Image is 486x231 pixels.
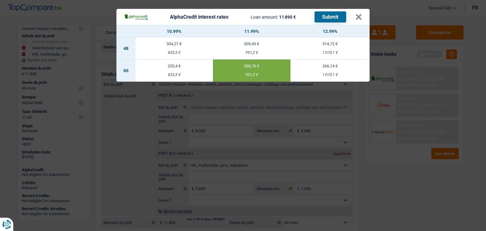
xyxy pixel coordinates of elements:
td: 48 [116,37,135,59]
span: Loan amount: [251,15,278,20]
div: 309,49 € [213,42,290,46]
div: 260,76 € [213,64,290,68]
div: 255,4 € [135,64,213,68]
div: 832,3 € [135,73,213,77]
div: 951,2 € [213,73,290,77]
button: × [355,14,362,20]
div: 266,14 € [290,64,370,68]
td: 60 [116,59,135,82]
span: 11 890 € [279,15,296,20]
div: 951,2 € [213,51,290,55]
div: 1 070,1 € [290,51,370,55]
div: 1 070,1 € [290,73,370,77]
div: 304,27 € [135,42,213,46]
th: 11.99% [213,25,290,37]
div: 832,3 € [135,51,213,55]
div: AlphaCredit interest rates [170,15,228,20]
div: 314,72 € [290,42,370,46]
th: 12.99% [290,25,370,37]
th: 10.99% [135,25,213,37]
button: Submit [315,11,346,22]
img: AlphaCredit [124,13,148,21]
